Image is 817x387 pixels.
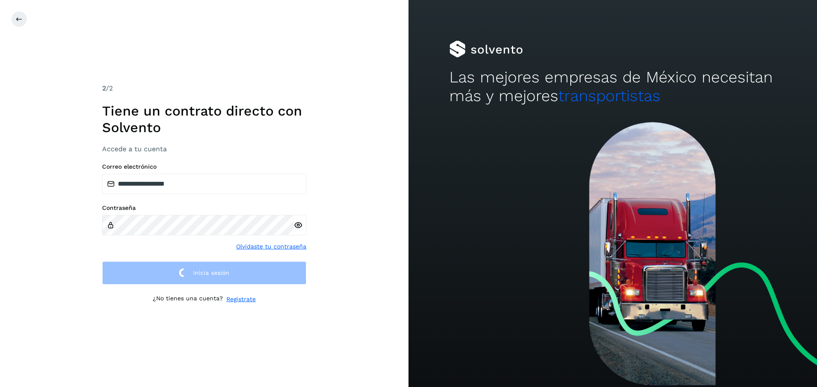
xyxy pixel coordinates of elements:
h2: Las mejores empresas de México necesitan más y mejores [449,68,776,106]
span: 2 [102,84,106,92]
button: Inicia sesión [102,261,306,285]
span: transportistas [558,87,660,105]
span: Inicia sesión [193,270,229,276]
label: Contraseña [102,204,306,212]
h3: Accede a tu cuenta [102,145,306,153]
div: /2 [102,83,306,93]
h1: Tiene un contrato directo con Solvento [102,103,306,136]
p: ¿No tienes una cuenta? [153,295,223,304]
a: Regístrate [226,295,256,304]
a: Olvidaste tu contraseña [236,242,306,251]
label: Correo electrónico [102,163,306,170]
